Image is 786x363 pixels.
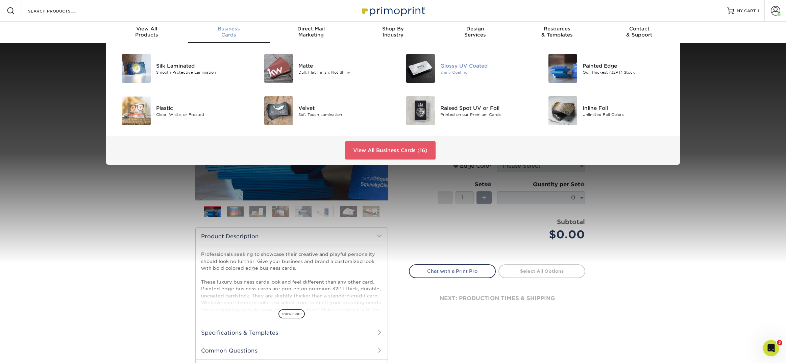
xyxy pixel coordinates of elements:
[757,8,759,13] span: 1
[106,22,188,43] a: View AllProducts
[440,69,530,75] div: Shiny Coating
[270,22,352,43] a: Direct MailMarketing
[763,340,779,356] iframe: Intercom live chat
[156,62,246,69] div: Silk Laminated
[777,340,782,345] span: 3
[114,94,246,128] a: Plastic Business Cards Plastic Clear, White, or Frosted
[264,96,293,125] img: Velvet Business Cards
[256,94,388,128] a: Velvet Business Cards Velvet Soft Touch Lamination
[516,22,598,43] a: Resources& Templates
[156,112,246,117] div: Clear, White, or Frosted
[106,26,188,32] span: View All
[583,112,672,117] div: Unlimited Foil Colors
[583,62,672,69] div: Painted Edge
[352,22,434,43] a: Shop ByIndustry
[598,22,680,43] a: Contact& Support
[270,26,352,32] span: Direct Mail
[434,26,516,38] div: Services
[516,26,598,32] span: Resources
[352,26,434,32] span: Shop By
[298,112,388,117] div: Soft Touch Lamination
[359,3,427,18] img: Primoprint
[548,54,577,83] img: Painted Edge Business Cards
[583,104,672,112] div: Inline Foil
[298,69,388,75] div: Dull, Flat Finish, Not Shiny
[516,26,598,38] div: & Templates
[406,96,435,125] img: Raised Spot UV or Foil Business Cards
[540,51,672,86] a: Painted Edge Business Cards Painted Edge Our Thickest (32PT) Stock
[583,69,672,75] div: Our Thickest (32PT) Stock
[598,26,680,38] div: & Support
[345,141,436,160] a: View All Business Cards (16)
[156,69,246,75] div: Smooth Protective Lamination
[298,104,388,112] div: Velvet
[264,54,293,83] img: Matte Business Cards
[540,94,672,128] a: Inline Foil Business Cards Inline Foil Unlimited Foil Colors
[114,51,246,86] a: Silk Laminated Business Cards Silk Laminated Smooth Protective Lamination
[122,96,151,125] img: Plastic Business Cards
[122,54,151,83] img: Silk Laminated Business Cards
[196,324,388,341] h2: Specifications & Templates
[270,26,352,38] div: Marketing
[409,264,496,278] a: Chat with a Print Pro
[188,22,270,43] a: BusinessCards
[156,104,246,112] div: Plastic
[298,62,388,69] div: Matte
[106,26,188,38] div: Products
[440,62,530,69] div: Glossy UV Coated
[398,94,530,128] a: Raised Spot UV or Foil Business Cards Raised Spot UV or Foil Printed on our Premium Cards
[188,26,270,38] div: Cards
[548,96,577,125] img: Inline Foil Business Cards
[498,264,585,278] a: Select All Options
[434,22,516,43] a: DesignServices
[409,278,585,319] div: next: production times & shipping
[256,51,388,86] a: Matte Business Cards Matte Dull, Flat Finish, Not Shiny
[440,104,530,112] div: Raised Spot UV or Foil
[440,112,530,117] div: Printed on our Premium Cards
[598,26,680,32] span: Contact
[406,54,435,83] img: Glossy UV Coated Business Cards
[352,26,434,38] div: Industry
[278,309,305,318] span: show more
[398,51,530,86] a: Glossy UV Coated Business Cards Glossy UV Coated Shiny Coating
[737,8,756,14] span: MY CART
[188,26,270,32] span: Business
[2,342,57,361] iframe: Google Customer Reviews
[434,26,516,32] span: Design
[196,342,388,359] h2: Common Questions
[27,7,93,15] input: SEARCH PRODUCTS.....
